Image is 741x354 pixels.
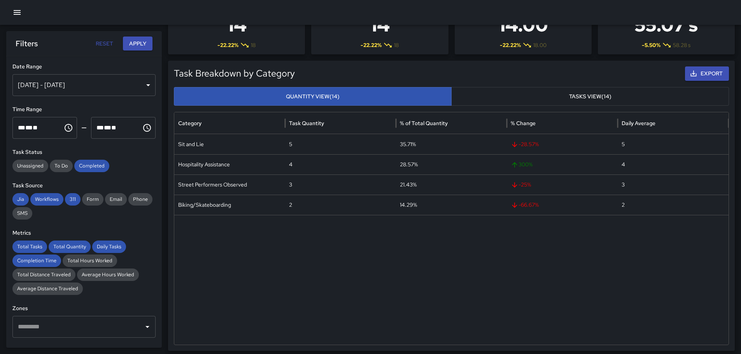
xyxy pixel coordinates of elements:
span: Average Distance Traveled [12,285,83,293]
h5: Task Breakdown by Category [174,67,589,80]
div: 2 [618,195,729,215]
span: Minutes [104,125,111,131]
span: Meridiem [33,125,38,131]
span: Form [82,195,103,203]
div: Total Distance Traveled [12,269,75,281]
div: 28.57% [396,154,507,174]
span: 18 [394,41,399,49]
h6: Time Range [12,105,156,114]
span: -66.67 % [511,195,614,215]
span: -22.22 % [217,41,238,49]
span: To Do [50,162,73,170]
h6: Task Source [12,181,156,190]
h6: Zones [12,304,156,313]
div: Total Tasks [12,241,47,253]
div: Completion Time [12,255,61,267]
span: Jia [12,195,29,203]
h3: 55.07 s [630,9,703,40]
div: Average Hours Worked [77,269,139,281]
div: 3 [618,174,729,195]
h3: 14 [349,9,411,40]
div: 2 [285,195,396,215]
button: Export [685,66,729,81]
span: Completion Time [12,257,61,265]
div: 5 [618,134,729,154]
span: Email [105,195,127,203]
div: Workflows [30,193,63,206]
button: Choose time, selected time is 11:59 PM [139,120,155,136]
span: -28.57 % [511,134,614,154]
div: Hospitality Assistance [174,154,285,174]
span: Total Hours Worked [63,257,117,265]
div: 21.43% [396,174,507,195]
div: Street Performers Observed [174,174,285,195]
button: Reset [92,37,117,51]
div: 14.29% [396,195,507,215]
span: Completed [74,162,109,170]
h6: Task Status [12,148,156,157]
span: 311 [65,195,81,203]
div: Sit and Lie [174,134,285,154]
div: 5 [285,134,396,154]
button: Quantity View(14) [174,87,452,106]
span: SMS [12,209,32,217]
h3: 14 [212,9,262,40]
button: Tasks View(14) [451,87,729,106]
span: 58.28 s [673,41,690,49]
span: Total Tasks [12,243,47,251]
span: Average Hours Worked [77,271,139,279]
span: Hours [18,125,25,131]
span: 300 % [511,155,614,174]
div: SMS [12,207,32,220]
div: Unassigned [12,160,48,172]
div: Total Hours Worked [63,255,117,267]
div: 4 [285,154,396,174]
span: Meridiem [111,125,116,131]
div: Form [82,193,103,206]
div: Email [105,193,127,206]
h3: 14.00 [494,9,553,40]
span: Phone [128,195,152,203]
span: Unassigned [12,162,48,170]
div: Completed [74,160,109,172]
div: Average Distance Traveled [12,283,83,295]
div: To Do [50,160,73,172]
span: -5.50 % [642,41,660,49]
div: Category [178,120,201,127]
div: Biking/Skateboarding [174,195,285,215]
button: Apply [123,37,152,51]
span: Total Quantity [49,243,91,251]
div: Daily Average [622,120,655,127]
span: Minutes [25,125,33,131]
button: Choose time, selected time is 12:00 AM [61,120,76,136]
div: 311 [65,193,81,206]
h6: Date Range [12,63,156,71]
div: 4 [618,154,729,174]
div: [DATE] - [DATE] [12,74,156,96]
div: % of Total Quantity [400,120,448,127]
div: 35.71% [396,134,507,154]
span: Total Distance Traveled [12,271,75,279]
span: -22.22 % [361,41,382,49]
div: % Change [511,120,536,127]
span: -22.22 % [500,41,521,49]
span: Workflows [30,195,63,203]
span: Hours [96,125,104,131]
span: 18 [251,41,256,49]
span: 18.00 [533,41,547,49]
button: Open [142,321,153,332]
div: Jia [12,193,29,206]
div: Task Quantity [289,120,324,127]
span: Daily Tasks [92,243,126,251]
h6: Filters [16,37,38,50]
div: 3 [285,174,396,195]
div: Daily Tasks [92,241,126,253]
span: -25 % [511,175,614,195]
div: Total Quantity [49,241,91,253]
div: Phone [128,193,152,206]
h6: Metrics [12,229,156,237]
